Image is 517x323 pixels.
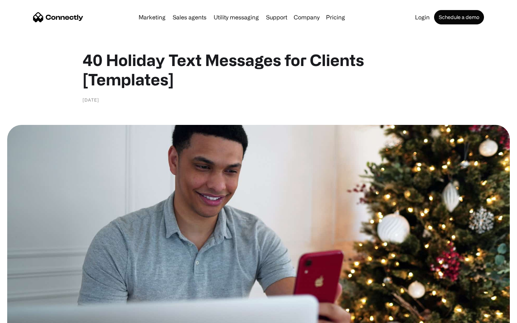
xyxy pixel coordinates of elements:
a: Utility messaging [211,14,262,20]
a: Support [263,14,290,20]
a: Pricing [323,14,348,20]
h1: 40 Holiday Text Messages for Clients [Templates] [83,50,434,89]
div: Company [294,12,320,22]
ul: Language list [14,310,43,320]
a: Sales agents [170,14,209,20]
a: Schedule a demo [434,10,484,24]
div: [DATE] [83,96,99,103]
a: Marketing [136,14,168,20]
a: Login [412,14,433,20]
aside: Language selected: English [7,310,43,320]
